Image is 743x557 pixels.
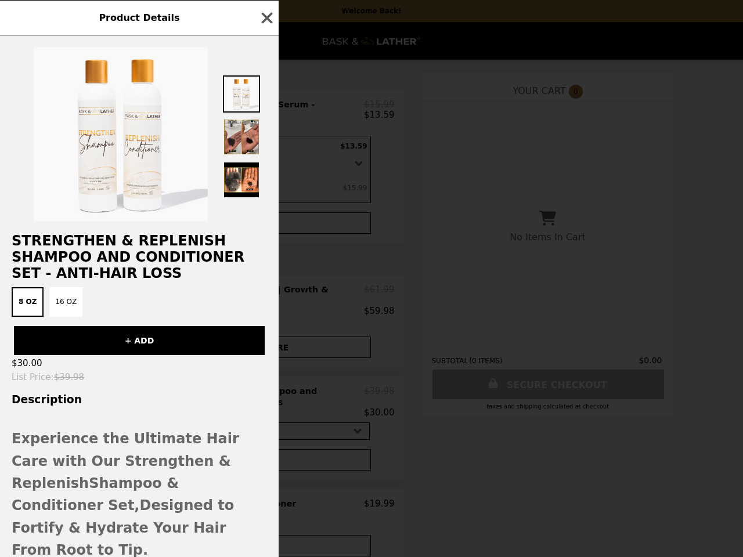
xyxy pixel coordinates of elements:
button: 8 oz [12,287,44,317]
img: Thumbnail 1 [223,75,260,113]
span: Product Details [99,12,179,23]
span: Shampoo & Conditioner Set, [12,475,179,513]
button: 16 oz [49,287,82,317]
img: 8 oz [34,47,208,221]
span: $39.98 [54,372,85,382]
img: Thumbnail 3 [223,161,260,198]
img: Thumbnail 2 [223,118,260,155]
span: Experience the Ultimate Hair Care with Our Strengthen & Replenish [12,431,239,491]
button: + ADD [14,326,265,355]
